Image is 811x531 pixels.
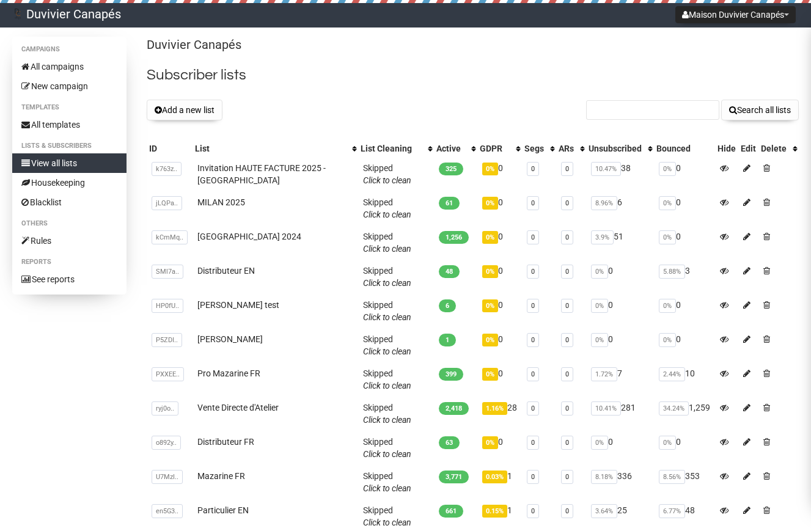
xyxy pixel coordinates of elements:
span: 3.64% [591,504,617,518]
td: 0 [654,157,715,191]
a: 0 [531,507,535,515]
span: 63 [439,436,460,449]
th: Unsubscribed: No sort applied, activate to apply an ascending sort [586,140,654,157]
a: MILAN 2025 [197,197,245,207]
a: 0 [565,199,569,207]
span: 1 [439,334,456,346]
td: 38 [586,157,654,191]
span: 0% [591,265,608,279]
a: 0 [531,165,535,173]
a: [GEOGRAPHIC_DATA] 2024 [197,232,301,241]
span: Skipped [363,437,411,459]
a: 0 [531,233,535,241]
a: Housekeeping [12,173,127,192]
span: SMl7a.. [152,265,183,279]
span: 0% [591,436,608,450]
td: 0 [654,294,715,328]
span: 10.47% [591,162,621,176]
td: 28 [477,397,522,431]
li: Reports [12,255,127,269]
td: 0 [477,225,522,260]
td: 281 [586,397,654,431]
th: Edit: No sort applied, sorting is disabled [738,140,758,157]
th: Delete: No sort applied, activate to apply an ascending sort [758,140,799,157]
span: 1.72% [591,367,617,381]
a: Click to clean [363,312,411,322]
div: GDPR [480,142,510,155]
a: 0 [565,233,569,241]
span: 6 [439,299,456,312]
td: 51 [586,225,654,260]
a: Blacklist [12,192,127,212]
td: 7 [586,362,654,397]
span: 48 [439,265,460,278]
td: 1,259 [654,397,715,431]
span: 8.96% [591,196,617,210]
span: 0% [482,197,498,210]
div: ARs [559,142,574,155]
td: 0 [477,260,522,294]
span: Skipped [363,334,411,356]
img: 2.png [12,9,23,20]
a: See reports [12,269,127,289]
td: 0 [586,328,654,362]
a: 0 [565,268,569,276]
span: 0% [482,299,498,312]
div: Unsubscribed [589,142,642,155]
span: Skipped [363,197,411,219]
span: 0.03% [482,471,507,483]
a: Click to clean [363,415,411,425]
a: Click to clean [363,210,411,219]
span: kCmMq.. [152,230,188,244]
a: 0 [531,473,535,481]
td: 353 [654,465,715,499]
a: View all lists [12,153,127,173]
span: 0% [482,334,498,346]
a: Click to clean [363,381,411,390]
th: ID: No sort applied, sorting is disabled [147,140,193,157]
span: ryj0o.. [152,401,178,416]
a: 0 [531,199,535,207]
span: HP0fU.. [152,299,183,313]
span: 0% [659,196,676,210]
td: 0 [586,431,654,465]
span: U7MzI.. [152,470,183,484]
div: Delete [761,142,787,155]
div: List [195,142,346,155]
th: List: No sort applied, activate to apply an ascending sort [193,140,358,157]
button: Maison Duvivier Canapés [675,6,796,23]
td: 0 [477,431,522,465]
a: [PERSON_NAME] [197,334,263,344]
a: 0 [531,302,535,310]
th: Active: No sort applied, activate to apply an ascending sort [434,140,477,157]
span: 0% [659,230,676,244]
a: 0 [565,507,569,515]
th: GDPR: No sort applied, activate to apply an ascending sort [477,140,522,157]
span: jLQPa.. [152,196,182,210]
span: 8.18% [591,470,617,484]
span: en5G3.. [152,504,183,518]
span: 325 [439,163,463,175]
span: P5ZDI.. [152,333,182,347]
span: 8.56% [659,470,685,484]
td: 0 [654,431,715,465]
div: Bounced [656,142,713,155]
span: Skipped [363,471,411,493]
span: 0% [591,333,608,347]
span: 1.16% [482,402,507,415]
span: PXXEE.. [152,367,184,381]
span: Skipped [363,232,411,254]
p: Duvivier Canapés [147,37,799,53]
span: 0% [482,436,498,449]
button: Search all lists [721,100,799,120]
a: Click to clean [363,449,411,459]
td: 0 [654,225,715,260]
span: 2.44% [659,367,685,381]
a: Distributeur EN [197,266,255,276]
span: 3.9% [591,230,614,244]
span: 0% [659,436,676,450]
td: 6 [586,191,654,225]
span: 1,256 [439,231,469,244]
span: Skipped [363,163,411,185]
th: Segs: No sort applied, activate to apply an ascending sort [522,140,556,157]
